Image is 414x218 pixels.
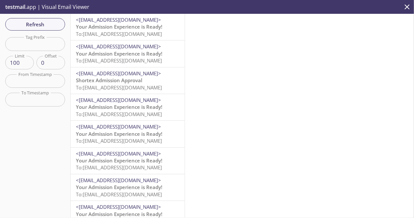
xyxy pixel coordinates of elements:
[76,84,162,91] span: To: [EMAIL_ADDRESS][DOMAIN_NAME]
[76,123,161,130] span: <[EMAIL_ADDRESS][DOMAIN_NAME]>
[76,23,162,30] span: Your Admission Experience is Ready!
[71,121,185,147] div: <[EMAIL_ADDRESS][DOMAIN_NAME]>Your Admission Experience is Ready!To:[EMAIL_ADDRESS][DOMAIN_NAME]
[76,177,161,183] span: <[EMAIL_ADDRESS][DOMAIN_NAME]>
[76,164,162,171] span: To: [EMAIL_ADDRESS][DOMAIN_NAME]
[5,3,25,11] span: testmail
[76,70,161,77] span: <[EMAIL_ADDRESS][DOMAIN_NAME]>
[76,57,162,64] span: To: [EMAIL_ADDRESS][DOMAIN_NAME]
[76,16,161,23] span: <[EMAIL_ADDRESS][DOMAIN_NAME]>
[76,104,162,110] span: Your Admission Experience is Ready!
[76,204,161,210] span: <[EMAIL_ADDRESS][DOMAIN_NAME]>
[71,14,185,40] div: <[EMAIL_ADDRESS][DOMAIN_NAME]>Your Admission Experience is Ready!To:[EMAIL_ADDRESS][DOMAIN_NAME]
[76,150,161,157] span: <[EMAIL_ADDRESS][DOMAIN_NAME]>
[76,77,142,84] span: Shortex Admission Approval
[76,43,161,50] span: <[EMAIL_ADDRESS][DOMAIN_NAME]>
[76,97,161,103] span: <[EMAIL_ADDRESS][DOMAIN_NAME]>
[71,67,185,94] div: <[EMAIL_ADDRESS][DOMAIN_NAME]>Shortex Admission ApprovalTo:[EMAIL_ADDRESS][DOMAIN_NAME]
[76,184,162,190] span: Your Admission Experience is Ready!
[5,18,65,31] button: Refresh
[76,211,162,217] span: Your Admission Experience is Ready!
[76,111,162,117] span: To: [EMAIL_ADDRESS][DOMAIN_NAME]
[71,174,185,201] div: <[EMAIL_ADDRESS][DOMAIN_NAME]>Your Admission Experience is Ready!To:[EMAIL_ADDRESS][DOMAIN_NAME]
[76,191,162,198] span: To: [EMAIL_ADDRESS][DOMAIN_NAME]
[76,157,162,164] span: Your Admission Experience is Ready!
[76,131,162,137] span: Your Admission Experience is Ready!
[76,31,162,37] span: To: [EMAIL_ADDRESS][DOMAIN_NAME]
[76,50,162,57] span: Your Admission Experience is Ready!
[76,137,162,144] span: To: [EMAIL_ADDRESS][DOMAIN_NAME]
[71,40,185,67] div: <[EMAIL_ADDRESS][DOMAIN_NAME]>Your Admission Experience is Ready!To:[EMAIL_ADDRESS][DOMAIN_NAME]
[11,20,60,29] span: Refresh
[71,94,185,120] div: <[EMAIL_ADDRESS][DOMAIN_NAME]>Your Admission Experience is Ready!To:[EMAIL_ADDRESS][DOMAIN_NAME]
[71,148,185,174] div: <[EMAIL_ADDRESS][DOMAIN_NAME]>Your Admission Experience is Ready!To:[EMAIL_ADDRESS][DOMAIN_NAME]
